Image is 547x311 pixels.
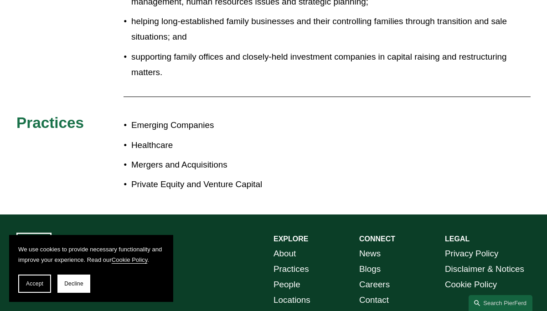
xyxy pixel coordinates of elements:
[359,235,395,243] strong: CONNECT
[57,275,90,293] button: Decline
[18,244,164,265] p: We use cookies to provide necessary functionality and improve your experience. Read our .
[445,261,524,277] a: Disclaimer & Notices
[16,114,84,131] span: Practices
[64,280,83,287] span: Decline
[445,235,470,243] strong: LEGAL
[273,261,309,277] a: Practices
[112,256,147,263] a: Cookie Policy
[131,49,531,80] p: supporting family offices and closely-held investment companies in capital raising and restructur...
[273,246,296,261] a: About
[445,277,497,292] a: Cookie Policy
[9,235,173,302] section: Cookie banner
[18,275,51,293] button: Accept
[131,117,273,133] p: Emerging Companies
[359,246,381,261] a: News
[359,292,389,308] a: Contact
[359,277,390,292] a: Careers
[131,14,531,45] p: helping long-established family businesses and their controlling families through transition and ...
[273,277,300,292] a: People
[359,261,381,277] a: Blogs
[131,177,273,192] p: Private Equity and Venture Capital
[273,235,308,243] strong: EXPLORE
[273,292,310,308] a: Locations
[469,295,532,311] a: Search this site
[131,138,273,153] p: Healthcare
[26,280,43,287] span: Accept
[445,246,498,261] a: Privacy Policy
[131,157,273,173] p: Mergers and Acquisitions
